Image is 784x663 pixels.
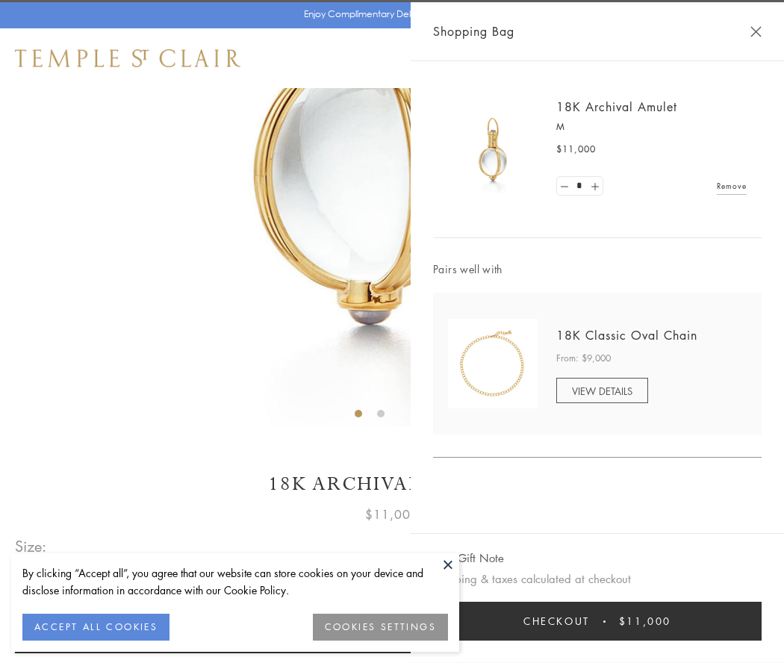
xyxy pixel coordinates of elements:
[572,384,632,398] span: VIEW DETAILS
[304,7,473,22] p: Enjoy Complimentary Delivery & Returns
[556,378,648,403] a: VIEW DETAILS
[556,119,747,134] p: M
[22,614,169,641] button: ACCEPT ALL COOKIES
[556,99,677,115] a: 18K Archival Amulet
[556,351,611,366] span: From: $9,000
[556,142,596,157] span: $11,000
[523,613,590,629] span: Checkout
[619,613,671,629] span: $11,000
[717,178,747,194] a: Remove
[313,614,448,641] button: COOKIES SETTINGS
[448,319,538,408] img: N88865-OV18
[22,564,448,599] div: By clicking “Accept all”, you agree that our website can store cookies on your device and disclos...
[557,177,572,196] a: Set quantity to 0
[433,570,762,588] p: Shipping & taxes calculated at checkout
[448,105,538,194] img: 18K Archival Amulet
[365,505,419,524] span: $11,000
[556,327,697,343] a: 18K Classic Oval Chain
[15,534,48,558] span: Size:
[15,471,769,497] h1: 18K Archival Amulet
[15,49,240,67] img: Temple St. Clair
[433,549,504,567] button: Add Gift Note
[433,261,762,278] span: Pairs well with
[433,22,514,41] span: Shopping Bag
[433,602,762,641] button: Checkout $11,000
[750,26,762,37] button: Close Shopping Bag
[587,177,602,196] a: Set quantity to 2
